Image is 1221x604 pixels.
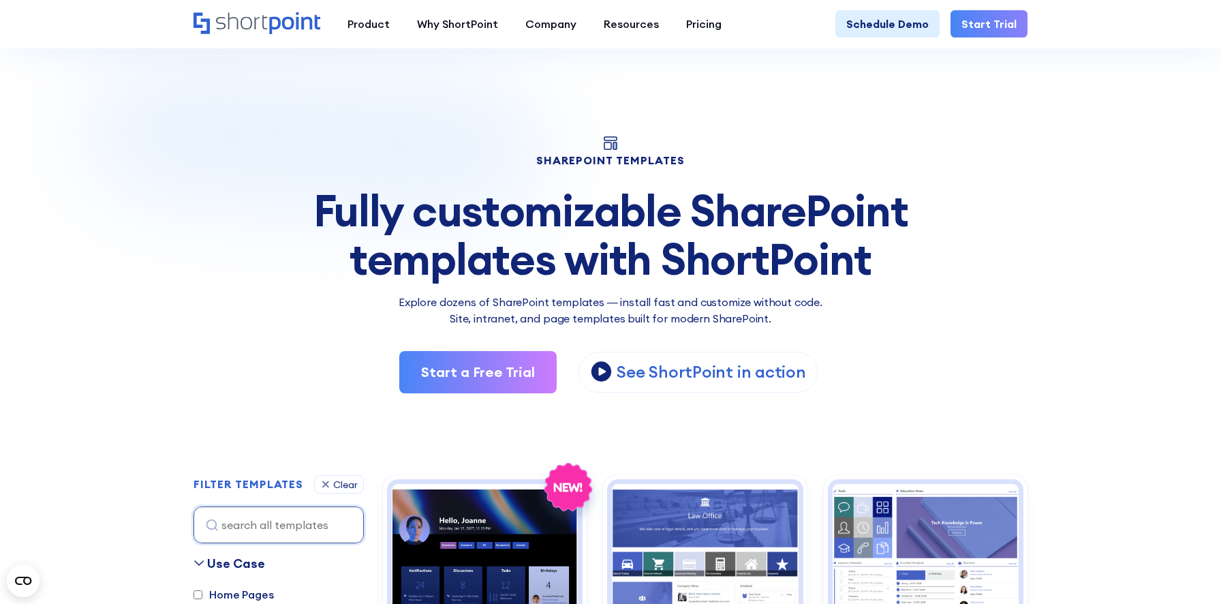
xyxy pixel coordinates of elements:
[194,590,202,599] input: Home Pages
[194,187,1027,283] div: Fully customizable SharePoint templates with ShortPoint
[835,10,940,37] a: Schedule Demo
[512,10,590,37] a: Company
[673,10,735,37] a: Pricing
[194,507,364,543] input: search all templates
[525,16,576,32] div: Company
[686,16,722,32] div: Pricing
[417,16,498,32] div: Why ShortPoint
[194,479,303,491] h2: FILTER TEMPLATES
[194,12,320,35] a: Home
[333,480,358,489] div: Clear
[976,446,1221,604] iframe: Chat Widget
[604,16,659,32] div: Resources
[194,586,273,603] label: Home Pages
[403,10,512,37] a: Why ShortPoint
[950,10,1027,37] a: Start Trial
[399,351,557,393] a: Start a Free Trial
[347,16,390,32] div: Product
[194,294,1027,327] p: Explore dozens of SharePoint templates — install fast and customize without code. Site, intranet,...
[334,10,403,37] a: Product
[7,564,40,597] button: Open CMP widget
[207,554,265,573] div: Use Case
[590,10,673,37] a: Resources
[578,352,817,393] a: open lightbox
[194,155,1027,165] h1: SHAREPOINT TEMPLATES
[617,361,805,382] p: See ShortPoint in action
